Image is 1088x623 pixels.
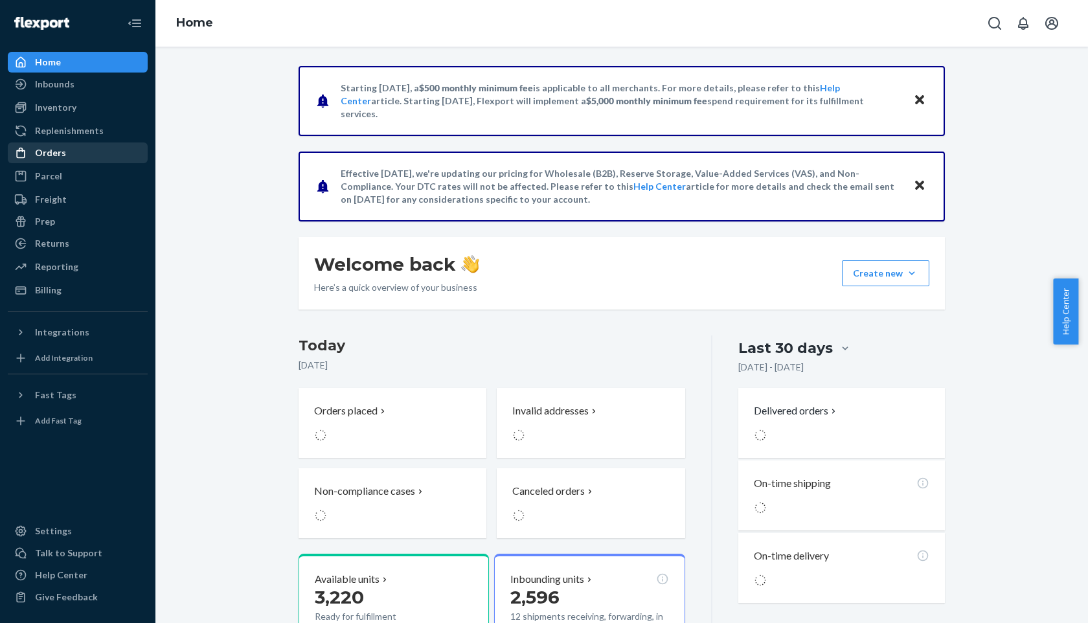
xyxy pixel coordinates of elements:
button: Non-compliance cases [299,468,486,538]
button: Orders placed [299,388,486,458]
div: Settings [35,525,72,538]
div: Integrations [35,326,89,339]
a: Replenishments [8,120,148,141]
a: Home [8,52,148,73]
button: Create new [842,260,929,286]
h1: Welcome back [314,253,479,276]
div: Give Feedback [35,591,98,604]
p: Available units [315,572,380,587]
span: 2,596 [510,586,560,608]
div: Reporting [35,260,78,273]
button: Close [911,91,928,110]
h3: Today [299,335,685,356]
button: Close Navigation [122,10,148,36]
button: Help Center [1053,278,1078,345]
p: Inbounding units [510,572,584,587]
a: Parcel [8,166,148,187]
a: Add Fast Tag [8,411,148,431]
a: Orders [8,142,148,163]
button: Give Feedback [8,587,148,607]
button: Delivered orders [754,403,839,418]
a: Prep [8,211,148,232]
p: Canceled orders [512,484,585,499]
button: Canceled orders [497,468,685,538]
span: 3,220 [315,586,364,608]
p: On-time delivery [754,549,829,563]
a: Home [176,16,213,30]
div: Inventory [35,101,76,114]
p: [DATE] - [DATE] [738,361,804,374]
button: Invalid addresses [497,388,685,458]
a: Talk to Support [8,543,148,563]
p: [DATE] [299,359,685,372]
span: $500 monthly minimum fee [419,82,533,93]
img: hand-wave emoji [461,255,479,273]
ol: breadcrumbs [166,5,223,42]
a: Reporting [8,256,148,277]
div: Fast Tags [35,389,76,402]
div: Home [35,56,61,69]
p: Starting [DATE], a is applicable to all merchants. For more details, please refer to this article... [341,82,901,120]
button: Fast Tags [8,385,148,405]
div: Inbounds [35,78,74,91]
a: Add Integration [8,348,148,368]
button: Open notifications [1010,10,1036,36]
p: Non-compliance cases [314,484,415,499]
div: Orders [35,146,66,159]
p: Here’s a quick overview of your business [314,281,479,294]
button: Open Search Box [982,10,1008,36]
a: Billing [8,280,148,300]
a: Freight [8,189,148,210]
div: Billing [35,284,62,297]
p: Orders placed [314,403,378,418]
p: On-time shipping [754,476,831,491]
p: Effective [DATE], we're updating our pricing for Wholesale (B2B), Reserve Storage, Value-Added Se... [341,167,901,206]
a: Help Center [8,565,148,585]
div: Prep [35,215,55,228]
div: Last 30 days [738,338,833,358]
p: Ready for fulfillment [315,610,435,623]
a: Inventory [8,97,148,118]
div: Help Center [35,569,87,582]
div: Talk to Support [35,547,102,560]
p: Invalid addresses [512,403,589,418]
div: Replenishments [35,124,104,137]
div: Add Integration [35,352,93,363]
button: Close [911,177,928,196]
div: Parcel [35,170,62,183]
div: Returns [35,237,69,250]
div: Freight [35,193,67,206]
a: Help Center [633,181,686,192]
a: Returns [8,233,148,254]
div: Add Fast Tag [35,415,82,426]
a: Settings [8,521,148,541]
span: $5,000 monthly minimum fee [586,95,707,106]
button: Integrations [8,322,148,343]
img: Flexport logo [14,17,69,30]
button: Open account menu [1039,10,1065,36]
a: Inbounds [8,74,148,95]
